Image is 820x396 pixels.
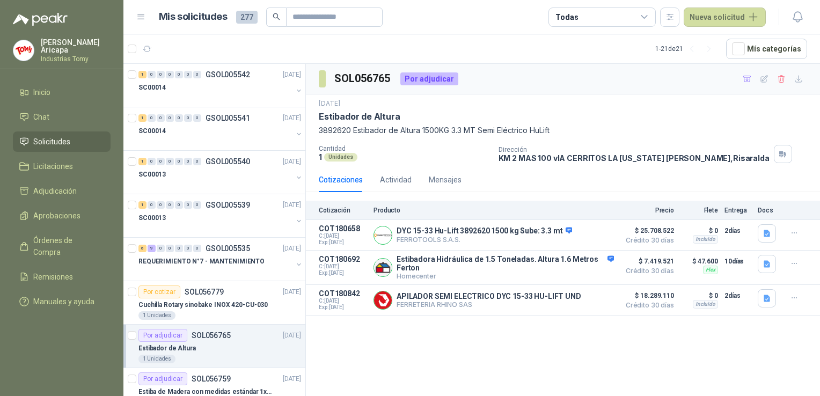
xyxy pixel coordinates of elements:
[655,40,717,57] div: 1 - 21 de 21
[33,136,70,148] span: Solicitudes
[13,107,111,127] a: Chat
[166,71,174,78] div: 0
[148,114,156,122] div: 0
[193,245,201,252] div: 0
[319,270,367,276] span: Exp: [DATE]
[724,255,751,268] p: 10 días
[499,146,770,153] p: Dirección
[138,372,187,385] div: Por adjudicar
[138,126,166,136] p: SC00014
[138,201,147,209] div: 1
[138,68,303,102] a: 1 0 0 0 0 0 0 GSOL005542[DATE] SC00014
[175,245,183,252] div: 0
[157,201,165,209] div: 0
[13,206,111,226] a: Aprobaciones
[148,245,156,252] div: 9
[397,226,572,236] p: DYC 15-33 Hu-Lift 3892620 1500 kg Sube: 3.3 mt
[138,114,147,122] div: 1
[206,71,250,78] p: GSOL005542
[166,245,174,252] div: 0
[319,145,490,152] p: Cantidad
[620,302,674,309] span: Crédito 30 días
[184,158,192,165] div: 0
[319,289,367,298] p: COT180842
[726,39,807,59] button: Mís categorías
[33,210,80,222] span: Aprobaciones
[138,256,265,267] p: REQUERIMIENTO N°7 - MANTENIMIENTO
[185,288,224,296] p: SOL056779
[157,114,165,122] div: 0
[380,174,412,186] div: Actividad
[138,155,303,189] a: 1 0 0 0 0 0 0 GSOL005540[DATE] SC00013
[138,300,268,310] p: Cuchilla Rotary sinobake INOX 420-CU-030
[184,71,192,78] div: 0
[193,114,201,122] div: 0
[166,158,174,165] div: 0
[175,114,183,122] div: 0
[319,224,367,233] p: COT180658
[319,263,367,270] span: C: [DATE]
[319,174,363,186] div: Cotizaciones
[192,332,231,339] p: SOL056765
[374,259,392,276] img: Company Logo
[374,291,392,309] img: Company Logo
[33,111,49,123] span: Chat
[13,40,34,61] img: Company Logo
[138,311,175,320] div: 1 Unidades
[206,201,250,209] p: GSOL005539
[206,245,250,252] p: GSOL005535
[397,292,581,300] p: APILADOR SEMI ELECTRICO DYC 15-33 HU-LIFT UND
[138,112,303,146] a: 1 0 0 0 0 0 0 GSOL005541[DATE] SC00014
[397,300,581,309] p: FERRETERIA RHINO SAS
[13,291,111,312] a: Manuales y ayuda
[758,207,779,214] p: Docs
[693,300,718,309] div: Incluido
[620,224,674,237] span: $ 25.708.522
[319,99,340,109] p: [DATE]
[319,111,400,122] p: Estibador de Altura
[283,157,301,167] p: [DATE]
[684,8,766,27] button: Nueva solicitud
[148,158,156,165] div: 0
[166,201,174,209] div: 0
[13,13,68,26] img: Logo peakr
[13,230,111,262] a: Órdenes de Compra
[175,158,183,165] div: 0
[206,158,250,165] p: GSOL005540
[193,71,201,78] div: 0
[319,255,367,263] p: COT180692
[283,331,301,341] p: [DATE]
[693,235,718,244] div: Incluido
[374,226,392,244] img: Company Logo
[319,124,807,136] p: 3892620 Estibador de Altura 1500KG 3.3 MT Semi Eléctrico HuLift
[175,71,183,78] div: 0
[273,13,280,20] span: search
[33,160,73,172] span: Licitaciones
[138,242,303,276] a: 6 9 0 0 0 0 0 GSOL005535[DATE] REQUERIMIENTO N°7 - MANTENIMIENTO
[184,245,192,252] div: 0
[148,71,156,78] div: 0
[123,281,305,325] a: Por cotizarSOL056779[DATE] Cuchilla Rotary sinobake INOX 420-CU-0301 Unidades
[184,114,192,122] div: 0
[33,185,77,197] span: Adjudicación
[620,255,674,268] span: $ 7.419.521
[13,156,111,177] a: Licitaciones
[13,131,111,152] a: Solicitudes
[13,82,111,102] a: Inicio
[620,237,674,244] span: Crédito 30 días
[724,224,751,237] p: 2 días
[33,86,50,98] span: Inicio
[13,267,111,287] a: Remisiones
[138,71,147,78] div: 1
[555,11,578,23] div: Todas
[620,268,674,274] span: Crédito 30 días
[206,114,250,122] p: GSOL005541
[138,170,166,180] p: SC00013
[397,272,614,280] p: Homecenter
[138,343,196,354] p: Estibador de Altura
[397,255,614,272] p: Estibadora Hidráulica de 1.5 Toneladas. Altura 1.6 Metros Ferton
[680,289,718,302] p: $ 0
[41,39,111,54] p: [PERSON_NAME] Aricapa
[680,207,718,214] p: Flete
[703,266,718,274] div: Flex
